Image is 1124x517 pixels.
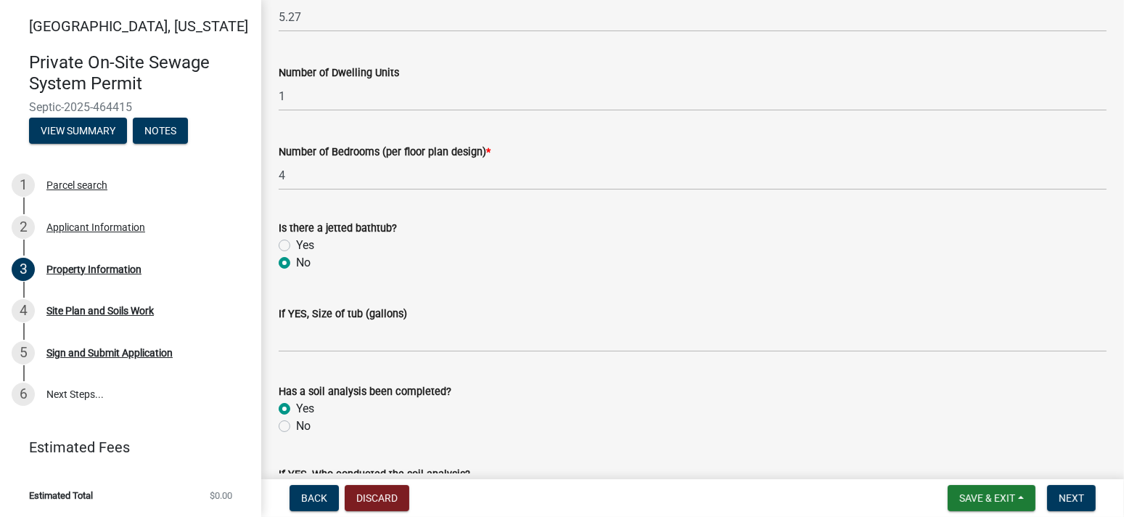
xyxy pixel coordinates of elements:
wm-modal-confirm: Notes [133,126,188,137]
span: [GEOGRAPHIC_DATA], [US_STATE] [29,17,248,35]
div: 2 [12,216,35,239]
div: Parcel search [46,180,107,190]
button: View Summary [29,118,127,144]
span: Next [1059,492,1084,504]
div: Site Plan and Soils Work [46,306,154,316]
a: Estimated Fees [12,433,238,462]
div: Sign and Submit Application [46,348,173,358]
label: No [296,418,311,435]
button: Notes [133,118,188,144]
button: Discard [345,485,409,511]
div: Applicant Information [46,222,145,232]
span: $0.00 [210,491,232,500]
span: Septic-2025-464415 [29,100,232,114]
button: Back [290,485,339,511]
label: No [296,254,311,272]
label: Has a soil analysis been completed? [279,387,451,397]
div: 1 [12,174,35,197]
label: Number of Dwelling Units [279,68,399,78]
div: 6 [12,383,35,406]
span: Estimated Total [29,491,93,500]
label: Yes [296,237,314,254]
wm-modal-confirm: Summary [29,126,127,137]
button: Next [1047,485,1096,511]
label: If YES, Size of tub (gallons) [279,309,407,319]
label: Number of Bedrooms (per floor plan design) [279,147,491,158]
label: Is there a jetted bathtub? [279,224,397,234]
div: 3 [12,258,35,281]
div: 4 [12,299,35,322]
h4: Private On-Site Sewage System Permit [29,52,250,94]
label: Yes [296,400,314,418]
div: 5 [12,341,35,365]
button: Save & Exit [948,485,1035,511]
span: Save & Exit [959,492,1015,504]
label: If YES, Who conducted the soil analysis? [279,470,470,480]
span: Back [301,492,327,504]
div: Property Information [46,264,141,274]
